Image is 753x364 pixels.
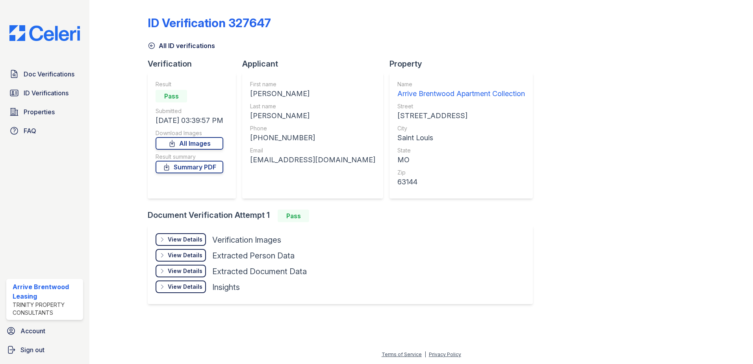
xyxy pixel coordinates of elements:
[212,234,281,245] div: Verification Images
[156,90,187,102] div: Pass
[212,250,295,261] div: Extracted Person Data
[250,80,375,88] div: First name
[429,351,461,357] a: Privacy Policy
[250,102,375,110] div: Last name
[148,16,271,30] div: ID Verification 327647
[397,169,525,176] div: Zip
[20,326,45,336] span: Account
[3,342,86,358] a: Sign out
[6,66,83,82] a: Doc Verifications
[397,110,525,121] div: [STREET_ADDRESS]
[397,147,525,154] div: State
[250,132,375,143] div: [PHONE_NUMBER]
[3,25,86,41] img: CE_Logo_Blue-a8612792a0a2168367f1c8372b55b34899dd931a85d93a1a3d3e32e68fde9ad4.png
[156,153,223,161] div: Result summary
[6,104,83,120] a: Properties
[397,154,525,165] div: MO
[168,236,202,243] div: View Details
[397,88,525,99] div: Arrive Brentwood Apartment Collection
[156,107,223,115] div: Submitted
[250,154,375,165] div: [EMAIL_ADDRESS][DOMAIN_NAME]
[397,176,525,188] div: 63144
[3,323,86,339] a: Account
[148,210,539,222] div: Document Verification Attempt 1
[397,132,525,143] div: Saint Louis
[6,123,83,139] a: FAQ
[13,282,80,301] div: Arrive Brentwood Leasing
[278,210,309,222] div: Pass
[212,282,240,293] div: Insights
[397,80,525,88] div: Name
[397,102,525,110] div: Street
[24,88,69,98] span: ID Verifications
[168,283,202,291] div: View Details
[24,107,55,117] span: Properties
[250,147,375,154] div: Email
[397,124,525,132] div: City
[20,345,45,355] span: Sign out
[13,301,80,317] div: Trinity Property Consultants
[24,69,74,79] span: Doc Verifications
[148,41,215,50] a: All ID verifications
[148,58,242,69] div: Verification
[425,351,426,357] div: |
[212,266,307,277] div: Extracted Document Data
[156,137,223,150] a: All Images
[6,85,83,101] a: ID Verifications
[168,267,202,275] div: View Details
[156,161,223,173] a: Summary PDF
[156,129,223,137] div: Download Images
[397,80,525,99] a: Name Arrive Brentwood Apartment Collection
[156,80,223,88] div: Result
[250,124,375,132] div: Phone
[156,115,223,126] div: [DATE] 03:39:57 PM
[242,58,389,69] div: Applicant
[389,58,539,69] div: Property
[250,110,375,121] div: [PERSON_NAME]
[24,126,36,136] span: FAQ
[168,251,202,259] div: View Details
[250,88,375,99] div: [PERSON_NAME]
[382,351,422,357] a: Terms of Service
